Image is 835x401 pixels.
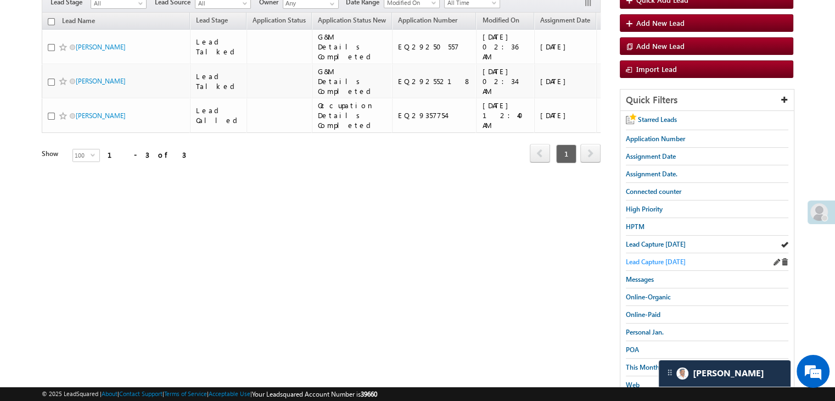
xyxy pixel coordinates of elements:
[658,360,791,387] div: carter-dragCarter[PERSON_NAME]
[530,145,550,163] a: prev
[626,187,681,196] span: Connected counter
[164,390,207,397] a: Terms of Service
[91,152,99,157] span: select
[196,71,242,91] div: Lead Talked
[398,42,472,52] div: EQ29250557
[535,14,596,29] a: Assignment Date
[393,14,463,29] a: Application Number
[42,389,377,399] span: © 2025 LeadSquared | | | | |
[540,110,591,120] div: [DATE]
[636,41,685,51] span: Add New Lead
[398,16,457,24] span: Application Number
[626,363,659,371] span: This Month
[530,144,550,163] span: prev
[252,390,377,398] span: Your Leadsquared Account Number is
[482,32,529,62] div: [DATE] 02:36 AM
[540,42,591,52] div: [DATE]
[108,148,186,161] div: 1 - 3 of 3
[540,76,591,86] div: [DATE]
[580,144,601,163] span: next
[312,14,391,29] a: Application Status New
[482,16,519,24] span: Modified On
[318,16,386,24] span: Application Status New
[318,66,387,96] div: G&M Details Completed
[636,64,677,74] span: Import Lead
[597,14,643,29] a: KYC link 2_0
[247,14,311,29] a: Application Status
[626,293,671,301] span: Online-Organic
[398,76,472,86] div: EQ29255218
[626,381,640,389] span: Web
[209,390,250,397] a: Acceptable Use
[190,14,233,29] a: Lead Stage
[398,110,472,120] div: EQ29357754
[626,222,645,231] span: HPTM
[73,149,91,161] span: 100
[57,15,100,29] a: Lead Name
[482,66,529,96] div: [DATE] 02:34 AM
[76,77,126,85] a: [PERSON_NAME]
[676,367,688,380] img: Carter
[102,390,117,397] a: About
[620,90,794,111] div: Quick Filters
[477,14,524,29] a: Modified On
[180,5,206,32] div: Minimize live chat window
[42,149,64,159] div: Show
[196,16,228,24] span: Lead Stage
[253,16,306,24] span: Application Status
[638,115,677,124] span: Starred Leads
[196,37,242,57] div: Lead Talked
[626,275,654,283] span: Messages
[48,18,55,25] input: Check all records
[626,170,677,178] span: Assignment Date.
[693,368,764,378] span: Carter
[626,152,676,160] span: Assignment Date
[626,258,686,266] span: Lead Capture [DATE]
[556,144,576,163] span: 1
[196,105,242,125] div: Lead Called
[626,310,660,319] span: Online-Paid
[626,346,639,354] span: POA
[482,101,529,130] div: [DATE] 12:40 AM
[626,328,664,336] span: Personal Jan.
[665,368,674,377] img: carter-drag
[318,101,387,130] div: Occupation Details Completed
[540,16,590,24] span: Assignment Date
[626,135,685,143] span: Application Number
[119,390,162,397] a: Contact Support
[636,18,685,27] span: Add New Lead
[76,43,126,51] a: [PERSON_NAME]
[14,102,200,305] textarea: Type your message and hit 'Enter'
[76,112,126,120] a: [PERSON_NAME]
[19,58,46,72] img: d_60004797649_company_0_60004797649
[57,58,184,72] div: Chat with us now
[149,315,199,330] em: Start Chat
[626,240,686,248] span: Lead Capture [DATE]
[626,205,663,213] span: High Priority
[361,390,377,398] span: 39660
[318,32,387,62] div: G&M Details Completed
[580,145,601,163] a: next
